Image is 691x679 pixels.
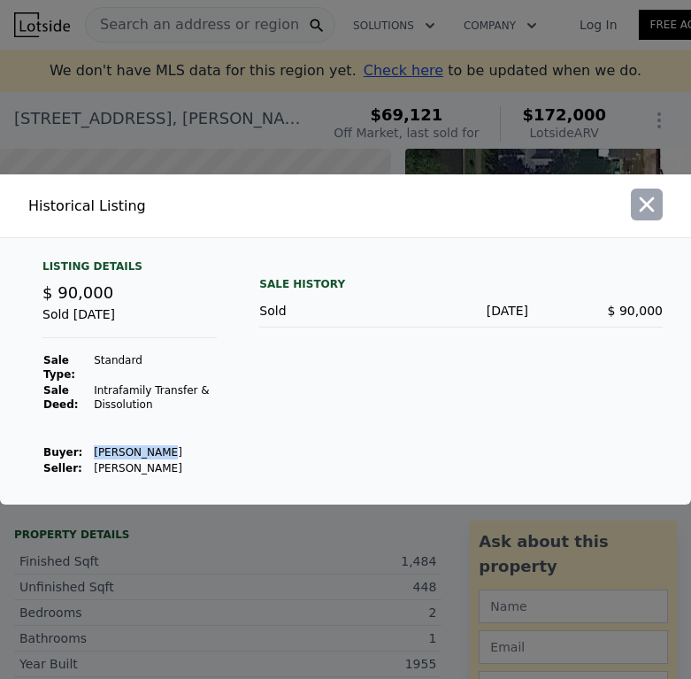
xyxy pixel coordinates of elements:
[93,382,217,413] td: Intrafamily Transfer & Dissolution
[93,460,217,476] td: [PERSON_NAME]
[608,304,663,318] span: $ 90,000
[259,302,394,320] div: Sold
[43,354,75,381] strong: Sale Type:
[42,259,217,281] div: Listing Details
[259,274,663,295] div: Sale History
[394,302,528,320] div: [DATE]
[93,444,217,460] td: [PERSON_NAME]
[42,305,217,338] div: Sold [DATE]
[28,196,339,217] div: Historical Listing
[43,446,82,459] strong: Buyer :
[42,283,113,302] span: $ 90,000
[43,384,79,411] strong: Sale Deed:
[43,462,82,475] strong: Seller :
[93,352,217,382] td: Standard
